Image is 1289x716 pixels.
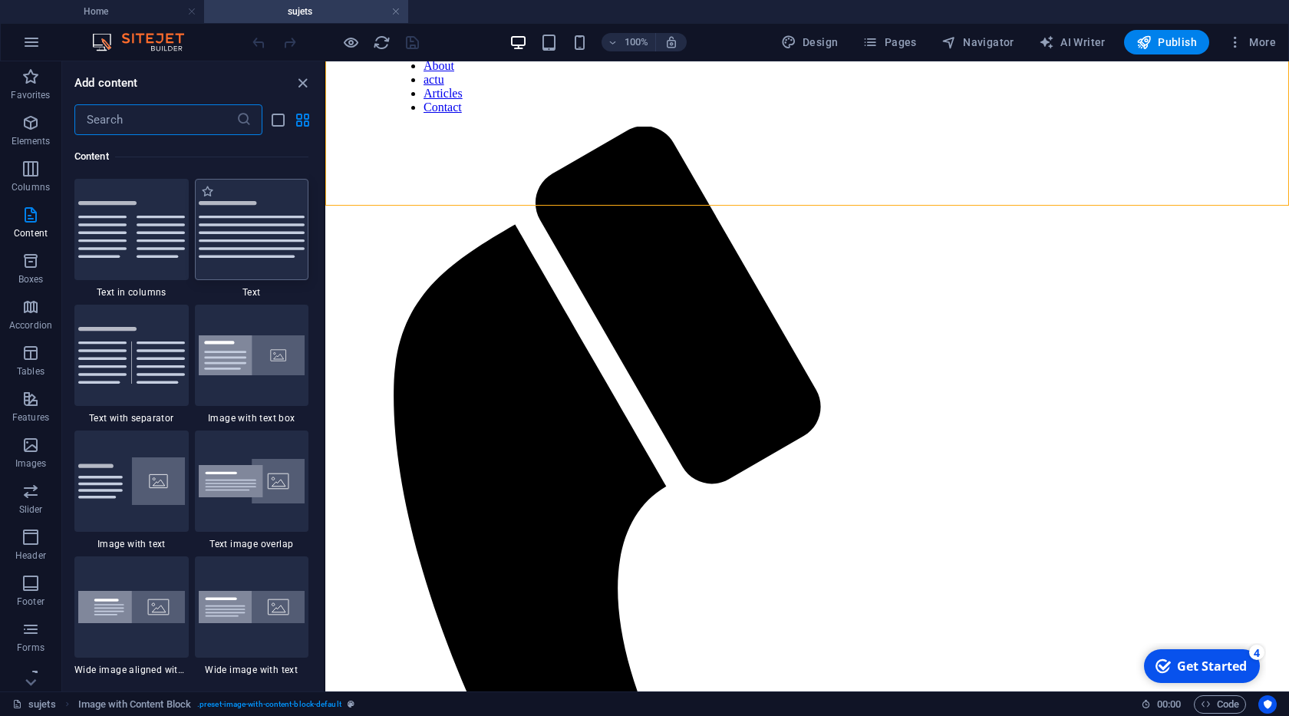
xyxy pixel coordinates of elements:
button: close panel [293,74,312,92]
p: Columns [12,181,50,193]
span: Publish [1136,35,1197,50]
div: Text in columns [74,179,189,299]
h4: sujets [204,3,408,20]
span: 00 00 [1157,695,1181,714]
p: Forms [17,642,45,654]
p: Content [14,227,48,239]
img: wide-image-with-text.svg [199,591,305,623]
span: Code [1201,695,1239,714]
div: Image with text [74,431,189,550]
span: Click to select. Double-click to edit [78,695,191,714]
span: More [1228,35,1276,50]
button: Pages [856,30,922,54]
button: 100% [602,33,656,51]
span: Text image overlap [195,538,309,550]
h6: Content [74,147,308,166]
img: text.svg [199,201,305,258]
span: Text [195,286,309,299]
img: text-in-columns.svg [78,201,185,258]
span: Wide image with text [195,664,309,676]
p: Images [15,457,47,470]
i: Reload page [373,34,391,51]
button: More [1221,30,1282,54]
button: Design [775,30,845,54]
button: AI Writer [1033,30,1112,54]
p: Boxes [18,273,44,285]
div: Get Started [41,15,111,31]
img: text-with-separator.svg [78,327,185,384]
p: Features [12,411,49,424]
img: Editor Logo [88,33,203,51]
img: text-image-overlap.svg [199,459,305,504]
span: Image with text [74,538,189,550]
span: AI Writer [1039,35,1106,50]
p: Favorites [11,89,50,101]
button: grid-view [293,111,312,129]
img: wide-image-with-text-aligned.svg [78,591,185,623]
button: reload [372,33,391,51]
img: image-with-text-box.svg [199,335,305,376]
p: Header [15,549,46,562]
button: Usercentrics [1258,695,1277,714]
span: . preset-image-with-content-block-default [197,695,341,714]
a: Click to cancel selection. Double-click to open Pages [12,695,56,714]
span: Add to favorites [201,185,214,198]
div: Text image overlap [195,431,309,550]
span: Design [781,35,839,50]
span: : [1168,698,1170,710]
button: Click here to leave preview mode and continue editing [341,33,360,51]
p: Footer [17,596,45,608]
div: Text with separator [74,305,189,424]
span: Text with separator [74,412,189,424]
p: Accordion [9,319,52,332]
i: On resize automatically adjust zoom level to fit chosen device. [664,35,678,49]
button: list-view [269,111,287,129]
h6: 100% [625,33,649,51]
div: 4 [114,2,129,17]
div: Get Started 4 items remaining, 20% complete [8,6,124,40]
div: Wide image with text [195,556,309,676]
div: Wide image aligned with text [74,556,189,676]
button: Navigator [935,30,1020,54]
img: text-with-image-v4.svg [78,457,185,505]
h6: Session time [1141,695,1182,714]
div: Design (Ctrl+Alt+Y) [775,30,845,54]
button: Code [1194,695,1246,714]
i: This element is a customizable preset [348,700,354,708]
span: Navigator [941,35,1014,50]
p: Tables [17,365,45,378]
div: Text [195,179,309,299]
p: Slider [19,503,43,516]
h6: Add content [74,74,138,92]
input: Search [74,104,236,135]
nav: breadcrumb [78,695,354,714]
span: Pages [862,35,916,50]
span: Wide image aligned with text [74,664,189,676]
p: Elements [12,135,51,147]
button: Publish [1124,30,1209,54]
span: Image with text box [195,412,309,424]
div: Image with text box [195,305,309,424]
span: Text in columns [74,286,189,299]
